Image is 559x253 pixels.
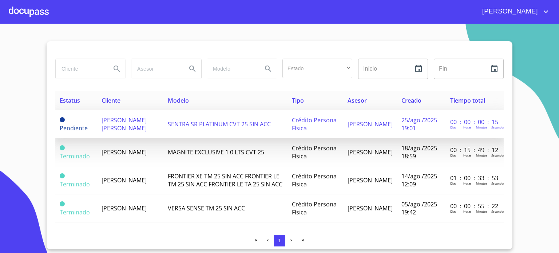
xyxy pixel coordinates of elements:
[476,153,487,157] p: Minutos
[184,60,201,78] button: Search
[476,209,487,213] p: Minutos
[476,125,487,129] p: Minutos
[491,153,505,157] p: Segundos
[463,209,471,213] p: Horas
[259,60,277,78] button: Search
[60,201,65,206] span: Terminado
[476,181,487,185] p: Minutos
[450,209,456,213] p: Dias
[292,172,337,188] span: Crédito Persona Física
[401,200,437,216] span: 05/ago./2025 19:42
[168,120,271,128] span: SENTRA SR PLATINUM CVT 25 SIN ACC
[282,59,352,78] div: ​
[348,204,393,212] span: [PERSON_NAME]
[60,173,65,178] span: Terminado
[401,228,437,244] span: 05/ago./2025 16:45
[348,120,393,128] span: [PERSON_NAME]
[60,96,80,104] span: Estatus
[60,124,88,132] span: Pendiente
[401,96,421,104] span: Creado
[168,172,282,188] span: FRONTIER XE TM 25 SIN ACC FRONTIER LE TM 25 SIN ACC FRONTIER LE TA 25 SIN ACC
[102,96,120,104] span: Cliente
[168,204,245,212] span: VERSA SENSE TM 25 SIN ACC
[60,145,65,150] span: Terminado
[102,176,147,184] span: [PERSON_NAME]
[292,144,337,160] span: Crédito Persona Física
[60,180,90,188] span: Terminado
[56,59,105,79] input: search
[401,172,437,188] span: 14/ago./2025 12:09
[102,228,147,244] span: [DATE][PERSON_NAME]
[292,228,337,244] span: Crédito Persona Física
[348,96,367,104] span: Asesor
[463,125,471,129] p: Horas
[278,238,281,243] span: 1
[477,6,542,17] span: [PERSON_NAME]
[102,148,147,156] span: [PERSON_NAME]
[450,146,499,154] p: 00 : 15 : 49 : 12
[60,152,90,160] span: Terminado
[450,153,456,157] p: Dias
[463,181,471,185] p: Horas
[108,60,126,78] button: Search
[450,181,456,185] p: Dias
[131,59,181,79] input: search
[463,153,471,157] p: Horas
[450,118,499,126] p: 00 : 00 : 00 : 15
[450,174,499,182] p: 01 : 00 : 33 : 53
[401,116,437,132] span: 25/ago./2025 19:01
[491,181,505,185] p: Segundos
[348,176,393,184] span: [PERSON_NAME]
[477,6,550,17] button: account of current user
[401,144,437,160] span: 18/ago./2025 18:59
[168,148,264,156] span: MAGNITE EXCLUSIVE 1 0 LTS CVT 25
[450,202,499,210] p: 00 : 00 : 55 : 22
[274,235,285,246] button: 1
[102,116,147,132] span: [PERSON_NAME] [PERSON_NAME]
[60,117,65,122] span: Pendiente
[207,59,257,79] input: search
[491,125,505,129] p: Segundos
[491,209,505,213] p: Segundos
[450,125,456,129] p: Dias
[348,148,393,156] span: [PERSON_NAME]
[292,96,304,104] span: Tipo
[168,96,189,104] span: Modelo
[450,96,485,104] span: Tiempo total
[292,200,337,216] span: Crédito Persona Física
[292,116,337,132] span: Crédito Persona Física
[60,208,90,216] span: Terminado
[102,204,147,212] span: [PERSON_NAME]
